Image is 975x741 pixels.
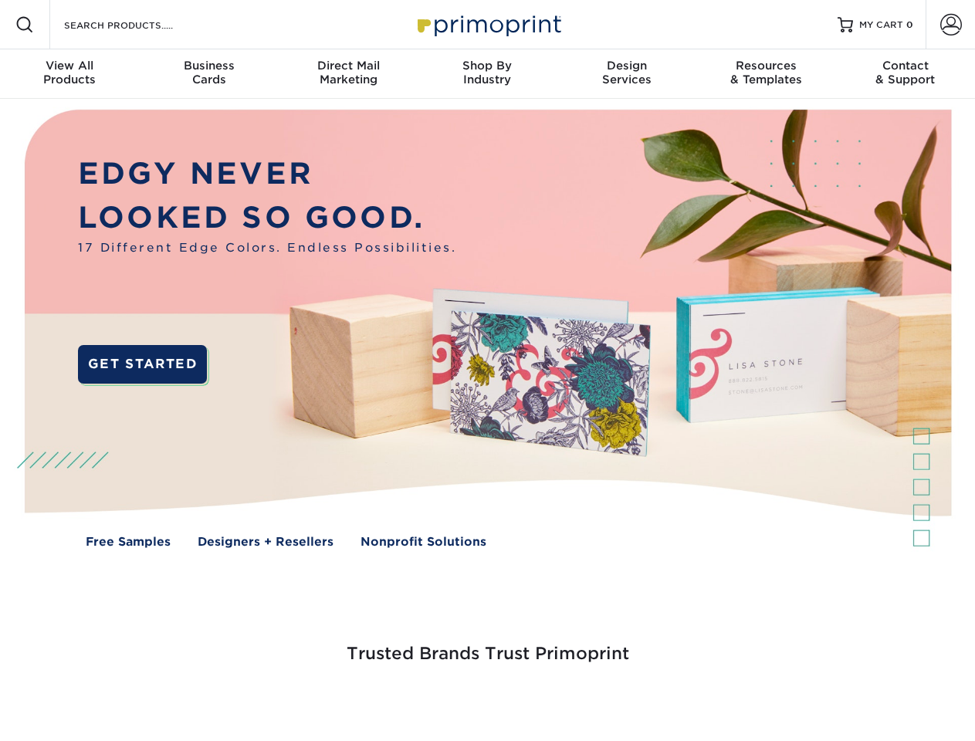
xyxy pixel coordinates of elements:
div: Marketing [279,59,418,86]
img: Mini [540,704,541,705]
a: DesignServices [557,49,696,99]
p: LOOKED SO GOOD. [78,196,456,240]
h3: Trusted Brands Trust Primoprint [36,607,939,682]
span: Business [139,59,278,73]
img: Amazon [687,704,688,705]
span: 0 [906,19,913,30]
a: Shop ByIndustry [418,49,557,99]
span: 17 Different Edge Colors. Endless Possibilities. [78,239,456,257]
span: Shop By [418,59,557,73]
input: SEARCH PRODUCTS..... [63,15,213,34]
span: Contact [836,59,975,73]
a: Designers + Resellers [198,533,333,551]
img: Google [394,704,394,705]
img: Smoothie King [112,704,113,705]
img: Goodwill [834,704,835,705]
span: Resources [696,59,835,73]
div: Cards [139,59,278,86]
img: Primoprint [411,8,565,41]
a: Free Samples [86,533,171,551]
div: & Templates [696,59,835,86]
a: Direct MailMarketing [279,49,418,99]
span: MY CART [859,19,903,32]
a: Contact& Support [836,49,975,99]
span: Design [557,59,696,73]
div: Industry [418,59,557,86]
a: Nonprofit Solutions [361,533,486,551]
div: & Support [836,59,975,86]
a: BusinessCards [139,49,278,99]
a: Resources& Templates [696,49,835,99]
a: GET STARTED [78,345,207,384]
div: Services [557,59,696,86]
p: EDGY NEVER [78,152,456,196]
span: Direct Mail [279,59,418,73]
